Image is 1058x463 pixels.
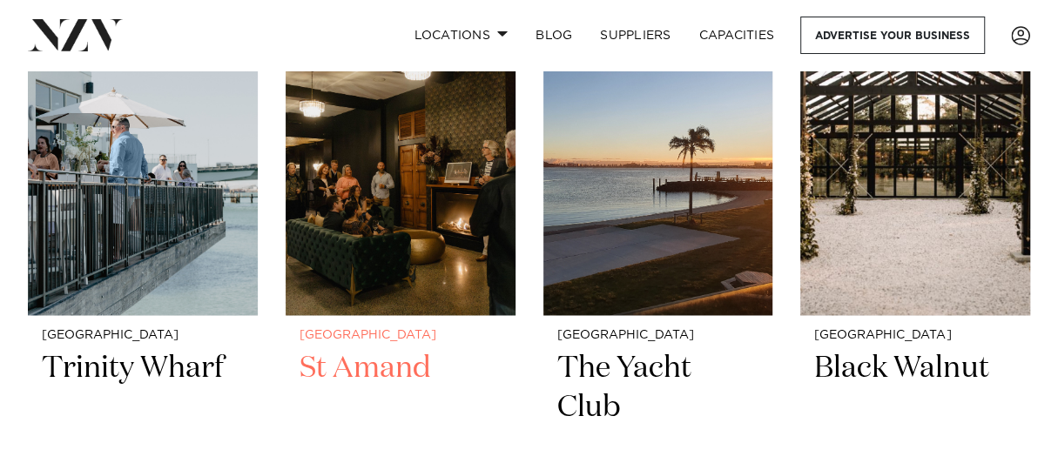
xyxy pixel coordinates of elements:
a: BLOG [522,17,586,54]
a: Locations [400,17,522,54]
small: [GEOGRAPHIC_DATA] [300,329,502,342]
a: Capacities [685,17,789,54]
img: nzv-logo.png [28,19,123,50]
small: [GEOGRAPHIC_DATA] [814,329,1016,342]
a: SUPPLIERS [586,17,684,54]
small: [GEOGRAPHIC_DATA] [557,329,759,342]
small: [GEOGRAPHIC_DATA] [42,329,244,342]
a: Advertise your business [800,17,985,54]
